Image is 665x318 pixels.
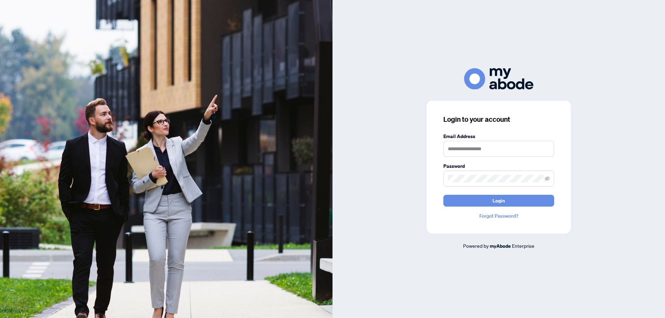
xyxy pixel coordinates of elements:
[443,195,554,207] button: Login
[443,133,554,140] label: Email Address
[443,162,554,170] label: Password
[463,243,489,249] span: Powered by
[490,242,511,250] a: myAbode
[464,68,533,89] img: ma-logo
[512,243,534,249] span: Enterprise
[493,195,505,206] span: Login
[443,212,554,220] a: Forgot Password?
[443,115,554,124] h3: Login to your account
[545,176,550,181] span: eye-invisible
